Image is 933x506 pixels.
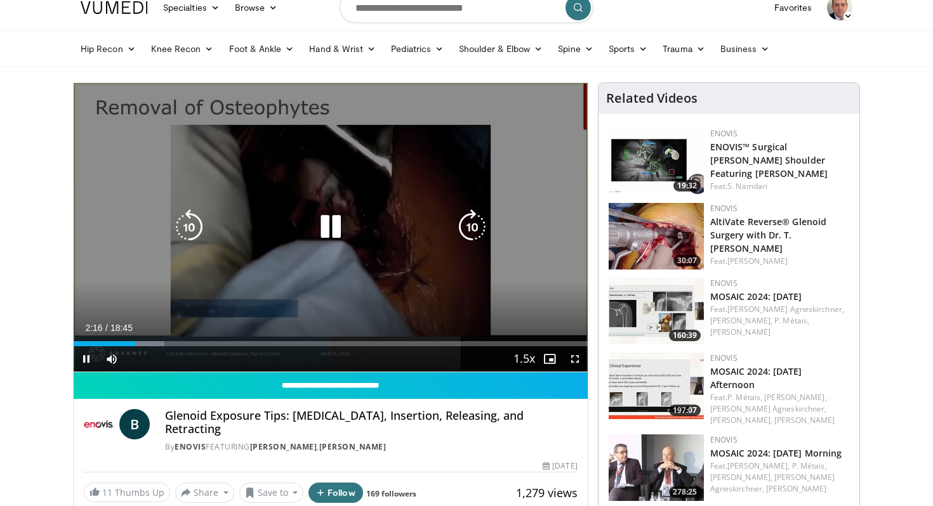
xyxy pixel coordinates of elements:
[710,415,772,425] a: [PERSON_NAME],
[366,488,416,499] a: 169 followers
[609,434,704,501] img: 5461eadd-f547-40e8-b3ef-9b1f03cde6d9.150x105_q85_crop-smart_upscale.jpg
[550,36,600,62] a: Spine
[319,441,387,452] a: [PERSON_NAME]
[710,365,802,391] a: MOSAIC 2024: [DATE] Afternoon
[175,483,234,503] button: Share
[175,441,206,452] a: Enovis
[85,323,102,333] span: 2:16
[710,353,738,363] a: Enovis
[74,83,588,372] video-js: Video Player
[74,341,588,346] div: Progress Bar
[669,405,701,416] span: 197:07
[673,255,701,266] span: 30:07
[73,36,143,62] a: Hip Recon
[308,483,363,503] button: Follow
[105,323,108,333] span: /
[99,346,124,372] button: Mute
[165,441,578,453] div: By FEATURING ,
[713,36,777,62] a: Business
[710,315,772,326] a: [PERSON_NAME],
[301,36,383,62] a: Hand & Wrist
[165,409,578,436] h4: Glenoid Exposure Tips: [MEDICAL_DATA], Insertion, Releasing, and Retracting
[710,304,849,338] div: Feat.
[609,203,704,269] img: 1db4e5eb-402e-472b-8902-a12433474048.150x105_q85_crop-smart_upscale.jpg
[239,483,304,503] button: Save to
[516,485,578,500] span: 1,279 views
[84,409,114,439] img: Enovis
[606,91,698,106] h4: Related Videos
[727,392,762,403] a: P. Métais,
[222,36,302,62] a: Foot & Ankle
[792,460,827,471] a: P. Métais,
[710,278,738,289] a: Enovis
[609,353,704,419] img: ab2533bc-3f62-42da-b4f5-abec086ce4de.150x105_q85_crop-smart_upscale.jpg
[110,323,133,333] span: 18:45
[669,486,701,498] span: 278:25
[710,327,771,337] a: [PERSON_NAME]
[609,353,704,419] a: 197:07
[609,278,704,344] a: 160:39
[609,203,704,269] a: 30:07
[74,346,99,372] button: Pause
[710,181,849,192] div: Feat.
[609,128,704,195] a: 19:32
[609,278,704,344] img: 231f7356-6f30-4db6-9706-d4150743ceaf.150x105_q85_crop-smart_upscale.jpg
[512,346,537,372] button: Playback Rate
[537,346,562,372] button: Enable picture-in-picture mode
[710,203,738,214] a: Enovis
[710,434,738,445] a: Enovis
[764,392,826,403] a: [PERSON_NAME],
[710,460,849,495] div: Feat.
[710,392,849,426] div: Feat.
[609,434,704,501] a: 278:25
[143,36,222,62] a: Knee Recon
[562,346,588,372] button: Fullscreen
[710,141,828,179] a: ENOVIS™ Surgical [PERSON_NAME] Shoulder Featuring [PERSON_NAME]
[766,483,826,494] a: [PERSON_NAME]
[710,472,772,483] a: [PERSON_NAME],
[710,128,738,139] a: Enovis
[710,447,842,459] a: MOSAIC 2024: [DATE] Morning
[710,403,827,414] a: [PERSON_NAME] Agneskirchner,
[669,330,701,341] span: 160:39
[451,36,550,62] a: Shoulder & Elbow
[727,304,844,315] a: [PERSON_NAME] Agneskirchner,
[601,36,656,62] a: Sports
[710,472,835,494] a: [PERSON_NAME] Agneskirchner,
[774,315,809,326] a: P. Métais,
[774,415,835,425] a: [PERSON_NAME]
[673,180,701,191] span: 19:32
[727,181,767,191] a: S. Namdari
[81,1,148,14] img: VuMedi Logo
[102,486,112,498] span: 11
[710,290,802,302] a: MOSAIC 2024: [DATE]
[250,441,317,452] a: [PERSON_NAME]
[543,460,577,472] div: [DATE]
[655,36,713,62] a: Trauma
[727,460,790,471] a: [PERSON_NAME],
[710,216,827,254] a: AltiVate Reverse® Glenoid Surgery with Dr. T. [PERSON_NAME]
[710,256,849,267] div: Feat.
[727,256,788,266] a: [PERSON_NAME]
[383,36,451,62] a: Pediatrics
[609,128,704,195] img: 2ad7c594-bc97-4eec-b953-5c16cbfed455.150x105_q85_crop-smart_upscale.jpg
[84,483,170,502] a: 11 Thumbs Up
[119,409,150,439] a: B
